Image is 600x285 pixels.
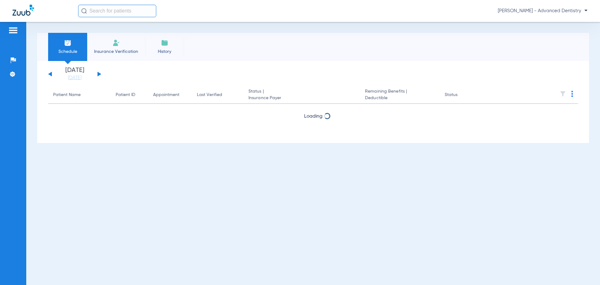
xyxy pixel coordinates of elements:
[360,86,439,104] th: Remaining Benefits |
[116,92,143,98] div: Patient ID
[53,92,106,98] div: Patient Name
[440,86,482,104] th: Status
[53,92,81,98] div: Patient Name
[161,39,168,47] img: History
[197,92,222,98] div: Last Verified
[116,92,135,98] div: Patient ID
[197,92,238,98] div: Last Verified
[560,91,566,97] img: filter.svg
[56,67,93,81] li: [DATE]
[81,8,87,14] img: Search Icon
[153,92,187,98] div: Appointment
[112,39,120,47] img: Manual Insurance Verification
[150,48,179,55] span: History
[153,92,179,98] div: Appointment
[304,114,322,119] span: Loading
[365,95,434,101] span: Deductible
[64,39,72,47] img: Schedule
[12,5,34,16] img: Zuub Logo
[243,86,360,104] th: Status |
[498,8,587,14] span: [PERSON_NAME] - Advanced Dentistry
[92,48,140,55] span: Insurance Verification
[53,48,82,55] span: Schedule
[56,75,93,81] a: [DATE]
[248,95,355,101] span: Insurance Payer
[571,91,573,97] img: group-dot-blue.svg
[8,27,18,34] img: hamburger-icon
[78,5,156,17] input: Search for patients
